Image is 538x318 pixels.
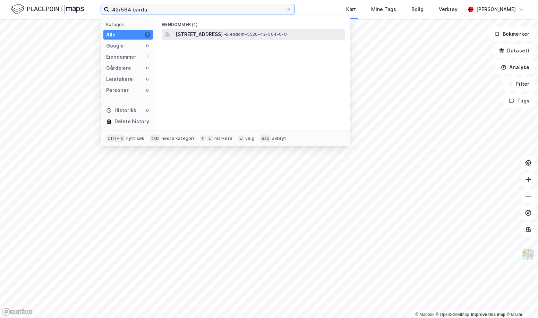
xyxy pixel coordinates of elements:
div: neste kategori [162,136,194,141]
div: 0 [145,76,150,82]
div: 0 [145,43,150,49]
a: Improve this map [471,312,505,317]
div: avbryt [272,136,286,141]
div: Leietakere [106,75,133,83]
div: Gårdeiere [106,64,131,72]
div: 1 [145,32,150,37]
button: Analyse [495,60,535,74]
button: Filter [502,77,535,91]
div: Eiendommer (1) [156,16,350,29]
div: 1 [145,54,150,60]
div: Historikk [106,106,136,115]
div: [PERSON_NAME] [476,5,516,14]
div: 0 [145,108,150,113]
a: Mapbox [415,312,434,317]
button: Tags [503,94,535,108]
button: Bokmerker [488,27,535,41]
div: Delete history [114,117,149,126]
button: Datasett [493,44,535,58]
img: Z [522,248,535,261]
div: Verktøy [439,5,458,14]
div: velg [245,136,255,141]
iframe: Chat Widget [503,285,538,318]
span: [STREET_ADDRESS] [176,30,223,39]
div: 0 [145,65,150,71]
div: Personer [106,86,129,94]
div: tab [150,135,160,142]
div: Ctrl + k [106,135,125,142]
a: OpenStreetMap [436,312,469,317]
div: nytt søk [126,136,145,141]
span: Eiendom • 5520-42-564-0-0 [224,32,287,37]
img: logo.f888ab2527a4732fd821a326f86c7f29.svg [11,3,84,15]
div: Kontrollprogram for chat [503,285,538,318]
div: Eiendommer [106,53,136,61]
div: esc [260,135,271,142]
a: Mapbox homepage [2,308,33,316]
div: Alle [106,31,116,39]
div: Mine Tags [371,5,396,14]
div: Kart [346,5,356,14]
div: markere [214,136,232,141]
input: Søk på adresse, matrikkel, gårdeiere, leietakere eller personer [109,4,286,15]
div: 0 [145,87,150,93]
div: Google [106,42,124,50]
div: Bolig [411,5,424,14]
div: Kategori [106,22,153,27]
span: • [224,32,226,37]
